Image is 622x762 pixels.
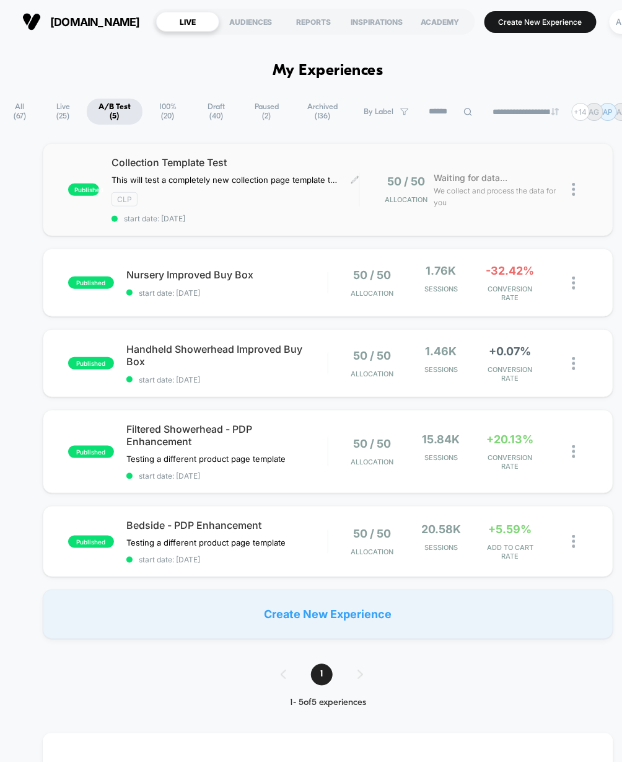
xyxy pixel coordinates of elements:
span: Bedside - PDP Enhancement [126,519,328,531]
div: ACADEMY [409,12,472,32]
span: published [68,536,114,548]
span: CLP [112,192,138,206]
div: 1 - 5 of 5 experiences [268,698,388,709]
span: Sessions [410,285,473,293]
span: Allocation [385,195,427,204]
span: 50 / 50 [353,527,391,540]
span: Allocation [351,289,393,298]
span: Paused ( 2 ) [242,99,291,125]
h1: My Experiences [273,62,383,80]
img: close [572,277,576,290]
span: Testing a different product page template [126,538,286,547]
span: A/B Test ( 5 ) [87,99,142,125]
img: end [551,108,559,115]
span: Sessions [410,453,473,462]
div: + 14 [572,103,590,121]
div: REPORTS [283,12,346,32]
span: start date: [DATE] [126,555,328,564]
span: 50 / 50 [353,437,391,450]
span: 50 / 50 [353,349,391,362]
img: close [572,183,576,196]
span: 20.58k [421,523,461,536]
p: AG [589,107,600,117]
span: ADD TO CART RATE [479,543,541,560]
span: Allocation [351,370,393,378]
span: Nursery Improved Buy Box [126,268,328,281]
span: published [68,357,114,370]
span: By Label [364,107,394,117]
span: Allocation [351,458,393,466]
span: 15.84k [423,433,460,446]
span: We collect and process the data for you [434,185,564,208]
span: [DOMAIN_NAME] [50,16,140,29]
div: INSPIRATIONS [346,12,409,32]
span: Waiting for data... [434,171,507,185]
span: Draft ( 40 ) [193,99,240,125]
span: Testing a different product page template [126,454,286,464]
img: Visually logo [22,12,41,31]
span: published [68,277,114,289]
img: close [572,445,576,458]
div: Create New Experience [43,590,613,639]
img: close [572,357,576,370]
span: start date: [DATE] [126,471,328,481]
span: published [68,184,99,196]
div: LIVE [156,12,219,32]
span: Filtered Showerhead - PDP Enhancement [126,423,328,448]
span: start date: [DATE] [126,375,328,384]
p: AP [603,107,613,117]
span: published [68,446,114,458]
button: Create New Experience [484,11,597,33]
button: [DOMAIN_NAME] [19,12,144,32]
span: Live ( 25 ) [41,99,84,125]
span: Handheld Showerhead Improved Buy Box [126,343,328,368]
span: Sessions [410,365,473,374]
span: CONVERSION RATE [479,365,541,383]
span: +20.13% [487,433,534,446]
span: 100% ( 20 ) [144,99,191,125]
span: start date: [DATE] [126,288,328,298]
span: Sessions [410,543,473,552]
span: Archived ( 136 ) [293,99,353,125]
span: 50 / 50 [353,268,391,281]
div: AUDIENCES [219,12,283,32]
img: close [572,535,576,548]
span: 1.76k [426,264,457,277]
span: CONVERSION RATE [479,285,541,302]
span: CONVERSION RATE [479,453,541,471]
span: Allocation [351,547,393,556]
span: +5.59% [489,523,532,536]
span: 1.46k [426,345,457,358]
span: 50 / 50 [387,175,425,188]
span: +0.07% [489,345,532,358]
span: This will test a completely new collection page template that emphasizes the main products with l... [112,175,341,185]
span: 1 [311,664,333,686]
span: -32.42% [486,264,535,277]
span: Collection Template Test [112,156,359,169]
span: start date: [DATE] [112,214,359,223]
